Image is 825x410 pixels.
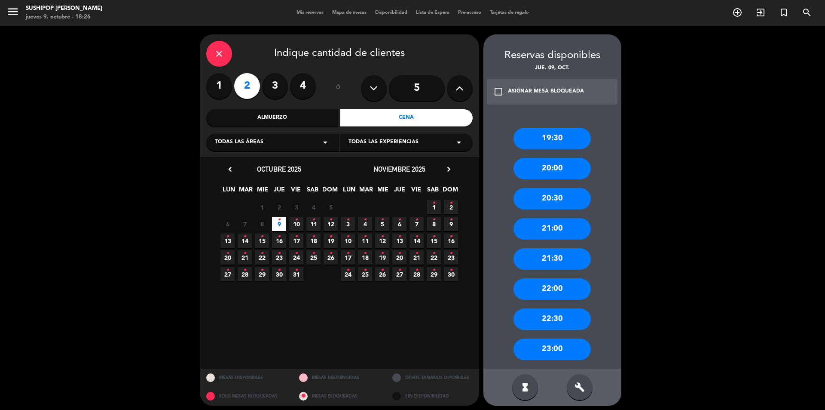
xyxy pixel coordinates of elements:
i: • [449,213,452,227]
i: • [260,247,263,260]
i: • [415,230,418,244]
i: exit_to_app [755,7,766,18]
span: 30 [444,267,458,281]
div: 21:00 [513,218,591,240]
div: Cena [340,109,473,126]
span: VIE [289,185,303,199]
span: 10 [341,234,355,248]
span: 26 [375,267,389,281]
span: 5 [324,200,338,214]
i: • [312,213,315,227]
span: Tarjetas de regalo [486,10,533,15]
span: Todas las áreas [215,138,263,147]
span: 7 [409,217,424,231]
i: • [312,230,315,244]
span: SAB [306,185,320,199]
span: 31 [289,267,303,281]
i: • [449,230,452,244]
div: Sushipop [PERSON_NAME] [26,4,102,13]
span: 7 [238,217,252,231]
i: • [295,213,298,227]
span: Todas las experiencias [348,138,419,147]
div: Reservas disponibles [483,47,621,64]
span: 30 [272,267,286,281]
span: MAR [238,185,253,199]
span: 11 [306,217,321,231]
label: 4 [290,73,316,99]
div: 23:00 [513,339,591,360]
i: • [415,263,418,277]
i: • [432,196,435,210]
i: • [278,230,281,244]
div: 19:30 [513,128,591,149]
span: 2 [272,200,286,214]
span: 8 [427,217,441,231]
span: LUN [222,185,236,199]
i: • [381,230,384,244]
span: 14 [409,234,424,248]
span: 11 [358,234,372,248]
i: • [346,263,349,277]
i: • [226,230,229,244]
div: 21:30 [513,248,591,270]
span: noviembre 2025 [373,165,425,173]
span: 1 [255,200,269,214]
span: SAB [426,185,440,199]
i: • [295,263,298,277]
button: menu [6,5,19,21]
span: 27 [392,267,406,281]
span: 15 [427,234,441,248]
span: Mapa de mesas [328,10,371,15]
span: Lista de Espera [412,10,454,15]
i: • [346,247,349,260]
span: Pre-acceso [454,10,486,15]
span: 13 [392,234,406,248]
i: • [346,213,349,227]
span: 3 [289,200,303,214]
span: 24 [289,250,303,265]
span: MIE [376,185,390,199]
i: • [432,263,435,277]
div: ó [324,73,352,103]
i: search [802,7,812,18]
span: 16 [444,234,458,248]
span: 23 [272,250,286,265]
span: 4 [358,217,372,231]
i: • [312,247,315,260]
span: 8 [255,217,269,231]
div: Indique cantidad de clientes [206,41,473,67]
span: 21 [409,250,424,265]
span: 28 [238,267,252,281]
div: 20:30 [513,188,591,210]
div: MESAS RESTRINGIDAS [293,369,386,387]
span: 15 [255,234,269,248]
div: MESAS BLOQUEADAS [293,387,386,406]
span: 6 [392,217,406,231]
i: • [449,247,452,260]
i: • [449,196,452,210]
span: 16 [272,234,286,248]
i: arrow_drop_down [320,137,330,148]
i: arrow_drop_down [454,137,464,148]
span: 25 [358,267,372,281]
i: • [329,213,332,227]
i: hourglass_full [520,382,530,392]
span: DOM [443,185,457,199]
span: Disponibilidad [371,10,412,15]
div: jueves 9. octubre - 18:26 [26,13,102,22]
i: • [449,263,452,277]
span: Mis reservas [292,10,328,15]
label: 3 [262,73,288,99]
span: JUE [272,185,286,199]
span: 19 [375,250,389,265]
i: • [260,263,263,277]
span: 4 [306,200,321,214]
span: 14 [238,234,252,248]
label: 2 [234,73,260,99]
span: 26 [324,250,338,265]
span: 12 [375,234,389,248]
i: • [278,263,281,277]
i: • [260,230,263,244]
i: • [243,247,246,260]
label: 1 [206,73,232,99]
